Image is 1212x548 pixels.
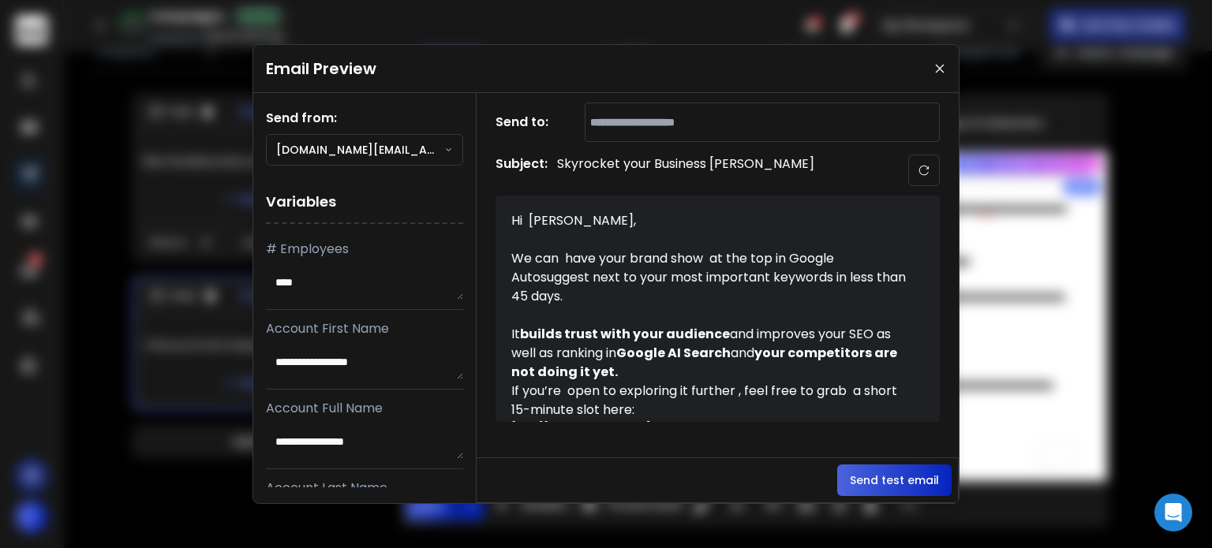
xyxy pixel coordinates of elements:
[266,181,463,224] h1: Variables
[511,325,906,382] div: It and improves your SEO as well as ranking in and
[266,399,463,418] p: Account Full Name
[520,325,730,343] strong: builds trust with your audience
[266,240,463,259] p: # Employees
[511,249,906,325] div: We can have your brand show at the top in Google Autosuggest next to your most important keywords...
[557,155,814,186] p: Skyrocket your Business [PERSON_NAME]
[266,109,463,128] h1: Send from:
[616,344,731,362] strong: Google AI Search
[266,319,463,338] p: Account First Name
[511,211,906,230] div: Hi [PERSON_NAME],
[511,344,900,381] strong: your competitors are not doing it yet.
[276,142,444,158] p: [DOMAIN_NAME][EMAIL_ADDRESS][DOMAIN_NAME]
[511,419,651,438] a: [URL][DOMAIN_NAME]
[511,382,906,457] div: If you’re open to exploring it further , feel free to grab a short 15-minute slot here:
[496,113,559,132] h1: Send to:
[837,464,952,496] button: Send test email
[266,58,376,80] h1: Email Preview
[266,479,463,498] p: Account Last Name
[1154,494,1192,531] div: Open Intercom Messenger
[496,155,548,186] h1: Subject:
